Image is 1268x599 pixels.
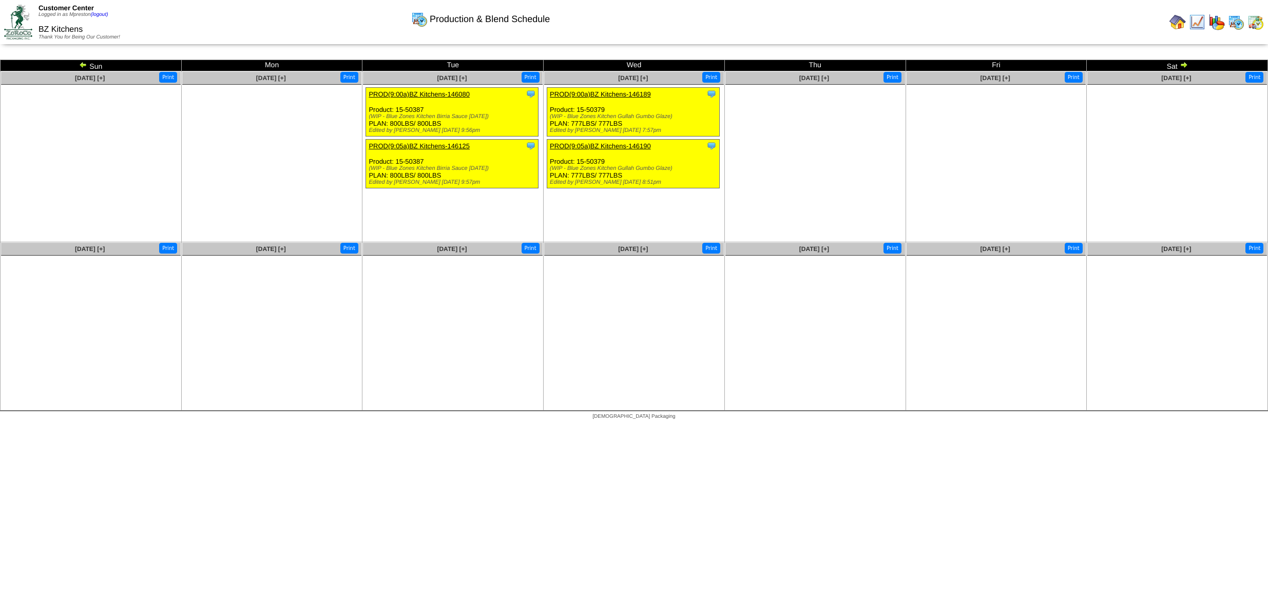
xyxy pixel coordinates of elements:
div: Product: 15-50379 PLAN: 777LBS / 777LBS [547,88,720,137]
span: Thank You for Being Our Customer! [39,34,120,40]
a: (logout) [91,12,108,17]
button: Print [159,72,177,83]
a: [DATE] [+] [1161,245,1191,253]
a: PROD(9:00a)BZ Kitchens-146080 [369,90,470,98]
a: [DATE] [+] [75,74,105,82]
a: PROD(9:05a)BZ Kitchens-146125 [369,142,470,150]
div: Product: 15-50379 PLAN: 777LBS / 777LBS [547,140,720,188]
a: [DATE] [+] [799,74,829,82]
button: Print [340,72,358,83]
img: graph.gif [1208,14,1225,30]
img: calendarinout.gif [1247,14,1264,30]
span: Logged in as Mpreston [39,12,108,17]
td: Fri [906,60,1087,71]
a: [DATE] [+] [1161,74,1191,82]
a: [DATE] [+] [437,74,467,82]
div: Edited by [PERSON_NAME] [DATE] 9:57pm [369,179,538,185]
img: ZoRoCo_Logo(Green%26Foil)%20jpg.webp [4,5,32,39]
a: [DATE] [+] [75,245,105,253]
span: Production & Blend Schedule [430,14,550,25]
a: [DATE] [+] [981,245,1010,253]
td: Sat [1087,60,1268,71]
button: Print [883,72,901,83]
button: Print [522,72,540,83]
img: Tooltip [526,141,536,151]
div: Product: 15-50387 PLAN: 800LBS / 800LBS [366,88,539,137]
img: line_graph.gif [1189,14,1205,30]
div: (WIP - Blue Zones Kitchen Gullah Gumbo Glaze) [550,113,719,120]
button: Print [702,243,720,254]
button: Print [702,72,720,83]
button: Print [883,243,901,254]
button: Print [522,243,540,254]
a: [DATE] [+] [437,245,467,253]
img: calendarprod.gif [1228,14,1244,30]
div: (WIP - Blue Zones Kitchen Gullah Gumbo Glaze) [550,165,719,171]
span: BZ Kitchens [39,25,83,34]
div: Edited by [PERSON_NAME] [DATE] 8:51pm [550,179,719,185]
a: [DATE] [+] [256,245,286,253]
img: home.gif [1169,14,1186,30]
a: [DATE] [+] [618,245,648,253]
div: Edited by [PERSON_NAME] [DATE] 9:56pm [369,127,538,133]
div: Product: 15-50387 PLAN: 800LBS / 800LBS [366,140,539,188]
button: Print [340,243,358,254]
td: Wed [544,60,725,71]
span: [DEMOGRAPHIC_DATA] Packaging [592,414,675,419]
td: Mon [181,60,362,71]
a: PROD(9:00a)BZ Kitchens-146189 [550,90,651,98]
a: [DATE] [+] [618,74,648,82]
a: [DATE] [+] [799,245,829,253]
a: PROD(9:05a)BZ Kitchens-146190 [550,142,651,150]
div: (WIP - Blue Zones Kitchen Birria Sauce [DATE]) [369,165,538,171]
img: Tooltip [706,141,717,151]
a: [DATE] [+] [256,74,286,82]
img: Tooltip [526,89,536,99]
img: calendarprod.gif [411,11,428,27]
td: Sun [1,60,182,71]
button: Print [159,243,177,254]
div: Edited by [PERSON_NAME] [DATE] 7:57pm [550,127,719,133]
button: Print [1065,72,1083,83]
img: Tooltip [706,89,717,99]
button: Print [1245,72,1263,83]
img: arrowright.gif [1180,61,1188,69]
img: arrowleft.gif [79,61,87,69]
td: Thu [724,60,906,71]
td: Tue [362,60,544,71]
button: Print [1065,243,1083,254]
button: Print [1245,243,1263,254]
div: (WIP - Blue Zones Kitchen Birria Sauce [DATE]) [369,113,538,120]
a: [DATE] [+] [981,74,1010,82]
span: Customer Center [39,4,94,12]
